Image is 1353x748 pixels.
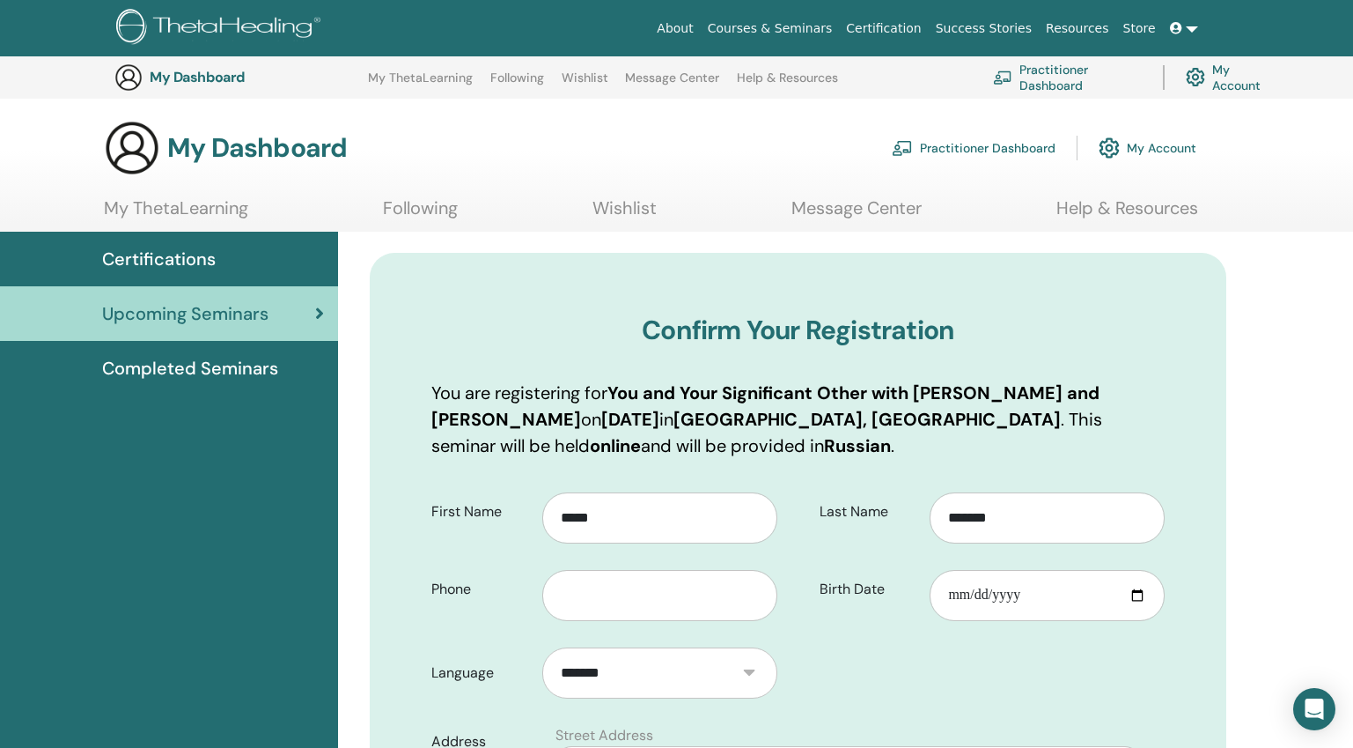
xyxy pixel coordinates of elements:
img: generic-user-icon.jpg [104,120,160,176]
label: Language [418,656,542,690]
img: chalkboard-teacher.svg [892,140,913,156]
a: Resources [1039,12,1116,45]
span: Upcoming Seminars [102,300,268,327]
b: You and Your Significant Other with [PERSON_NAME] and [PERSON_NAME] [431,381,1099,431]
a: Help & Resources [737,70,838,99]
p: You are registering for on in . This seminar will be held and will be provided in . [431,380,1165,459]
a: Help & Resources [1056,197,1198,232]
a: My ThetaLearning [104,197,248,232]
label: Birth Date [806,573,930,606]
a: Practitioner Dashboard [993,58,1142,97]
a: Following [383,197,458,232]
div: Open Intercom Messenger [1293,688,1335,730]
span: Certifications [102,246,216,272]
a: My Account [1186,58,1275,97]
a: Message Center [791,197,922,232]
a: Wishlist [562,70,608,99]
a: Store [1116,12,1163,45]
a: Practitioner Dashboard [892,129,1055,167]
a: My Account [1099,129,1196,167]
label: Phone [418,573,542,606]
a: Wishlist [592,197,657,232]
a: Message Center [625,70,719,99]
b: Russian [824,434,891,457]
a: My ThetaLearning [368,70,473,99]
label: Street Address [555,725,653,746]
label: First Name [418,495,542,529]
h3: My Dashboard [150,69,326,85]
h3: My Dashboard [167,132,347,164]
a: About [650,12,700,45]
b: [GEOGRAPHIC_DATA], [GEOGRAPHIC_DATA] [673,408,1061,431]
a: Certification [839,12,928,45]
a: Courses & Seminars [701,12,840,45]
img: logo.png [116,9,327,48]
label: Last Name [806,495,930,529]
b: [DATE] [601,408,659,431]
span: Completed Seminars [102,355,278,381]
img: chalkboard-teacher.svg [993,70,1012,85]
h3: Confirm Your Registration [431,315,1165,346]
b: online [590,434,641,457]
img: cog.svg [1186,63,1205,91]
img: cog.svg [1099,133,1120,163]
img: generic-user-icon.jpg [114,63,143,92]
a: Following [490,70,544,99]
a: Success Stories [929,12,1039,45]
